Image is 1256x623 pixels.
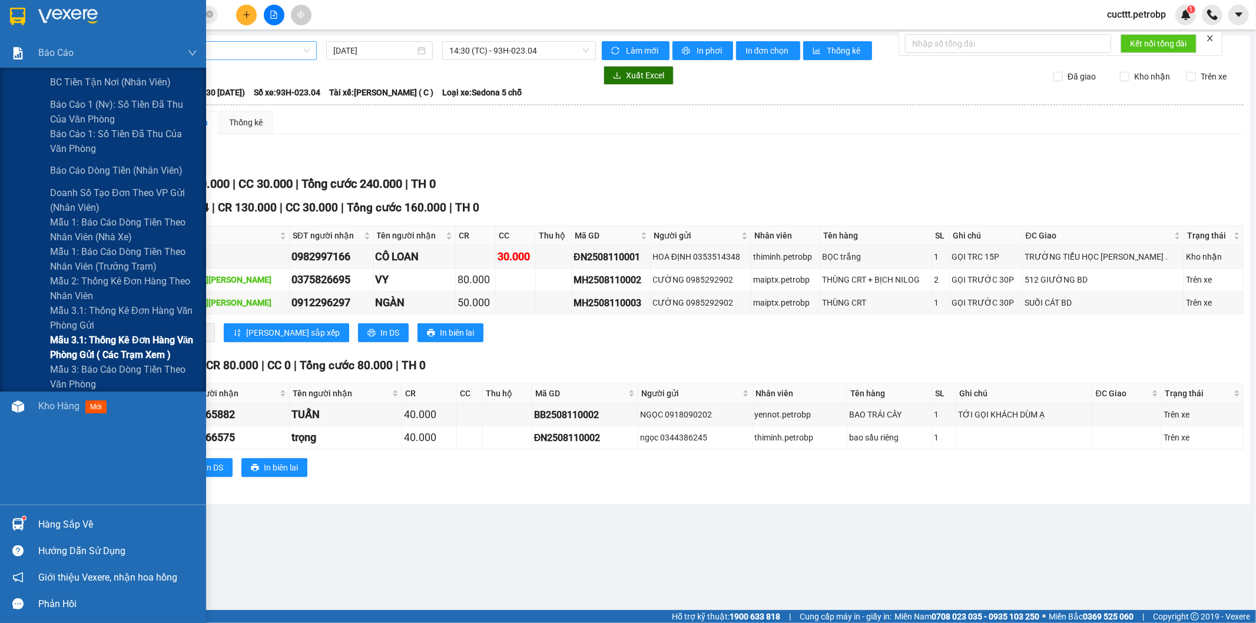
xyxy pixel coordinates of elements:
[534,407,636,422] div: BB2508110002
[341,201,344,214] span: |
[374,291,456,314] td: NGÀN
[1164,431,1241,444] div: Trên xe
[956,384,1093,403] th: Ghi chú
[483,384,532,403] th: Thu hộ
[206,359,259,372] span: CR 80.000
[952,273,1020,286] div: GỌI TRƯỚC 30P
[1025,250,1182,263] div: TRƯỜNG TIỂU HỌC [PERSON_NAME] .
[50,97,197,127] span: Báo cáo 1 (nv): Số tiền đã thu của văn phòng
[50,75,171,90] span: BC tiền tận nơi (nhân viên)
[85,400,107,413] span: mới
[212,201,215,214] span: |
[376,294,453,311] div: NGÀN
[934,273,947,286] div: 2
[1142,610,1144,623] span: |
[251,463,259,473] span: printer
[754,408,845,421] div: yennot.petrobp
[50,333,197,362] span: Mẫu 3.1: Thống kê đơn hàng văn phòng gửi ( các trạm xem )
[821,226,933,246] th: Tên hàng
[374,246,456,269] td: CÔ LOAN
[297,11,305,19] span: aim
[377,229,443,242] span: Tên người nhận
[1129,70,1175,83] span: Kho nhận
[254,86,320,99] span: Số xe: 93H-023.04
[38,45,74,60] span: Báo cáo
[243,11,251,19] span: plus
[572,291,651,314] td: MH2508110003
[952,296,1020,309] div: GỌI TRƯỚC 30P
[652,250,749,263] div: HOA ĐỊNH 0353514348
[847,384,932,403] th: Tên hàng
[849,431,930,444] div: bao sầu riêng
[800,610,892,623] span: Cung cấp máy in - giấy in:
[50,303,197,333] span: Mẫu 3.1: Thống kê đơn hàng văn phòng gửi
[1121,34,1197,53] button: Kết nối tổng đài
[751,226,820,246] th: Nhân viên
[613,71,621,81] span: download
[427,329,435,338] span: printer
[396,359,399,372] span: |
[1191,612,1199,621] span: copyright
[574,296,648,310] div: MH2508110003
[376,248,453,265] div: CÔ LOAN
[730,612,780,621] strong: 1900 633 818
[672,610,780,623] span: Hỗ trợ kỹ thuật:
[934,296,947,309] div: 1
[12,400,24,413] img: warehouse-icon
[204,461,223,474] span: In DS
[823,250,930,263] div: BỌC trắng
[1063,70,1101,83] span: Đã giao
[640,408,750,421] div: NGỌC 0918090202
[1187,229,1231,242] span: Trạng thái
[280,201,283,214] span: |
[290,269,374,291] td: 0375826695
[958,408,1091,421] div: TỚI GỌI KHÁCH DÙM Ạ
[934,431,955,444] div: 1
[611,47,621,56] span: sync
[300,359,393,372] span: Tổng cước 80.000
[333,44,415,57] input: 11/08/2025
[823,273,930,286] div: THÙNG CRT + BỊCH NILOG
[1186,296,1241,309] div: Trên xe
[301,177,402,191] span: Tổng cước 240.000
[604,66,674,85] button: downloadXuất Excel
[932,226,950,246] th: SL
[572,269,651,291] td: MH2508110002
[174,426,290,449] td: 0378366575
[626,44,660,57] span: Làm mới
[264,461,298,474] span: In biên lai
[376,271,453,288] div: VY
[455,201,479,214] span: TH 0
[932,612,1039,621] strong: 0708 023 035 - 0935 103 250
[236,5,257,25] button: plus
[188,48,197,58] span: down
[22,516,26,520] sup: 1
[575,229,638,242] span: Mã GD
[1186,250,1241,263] div: Kho nhận
[291,294,372,311] div: 0912296297
[182,458,233,477] button: printerIn DS
[449,42,588,59] span: 14:30 (TC) - 93H-023.04
[1098,7,1175,22] span: cucttt.petrobp
[290,246,374,269] td: 0982997166
[405,177,408,191] span: |
[404,429,455,446] div: 40.000
[753,296,818,309] div: maiptx.petrobp
[440,326,474,339] span: In biên lai
[267,359,291,372] span: CC 0
[296,177,299,191] span: |
[50,244,197,274] span: Mẫu 1: Báo cáo dòng tiền theo nhân viên (trưởng trạm)
[572,246,651,269] td: ĐN2508110001
[682,47,692,56] span: printer
[38,595,197,613] div: Phản hồi
[411,177,436,191] span: TH 0
[12,598,24,609] span: message
[1234,9,1244,20] span: caret-down
[933,384,957,403] th: SL
[1025,296,1182,309] div: SUỐI CÁT BD
[640,431,750,444] div: ngọc 0344386245
[374,269,456,291] td: VY
[753,273,818,286] div: maiptx.petrobp
[905,34,1111,53] input: Nhập số tổng đài
[652,273,749,286] div: CƯỜNG 0985292902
